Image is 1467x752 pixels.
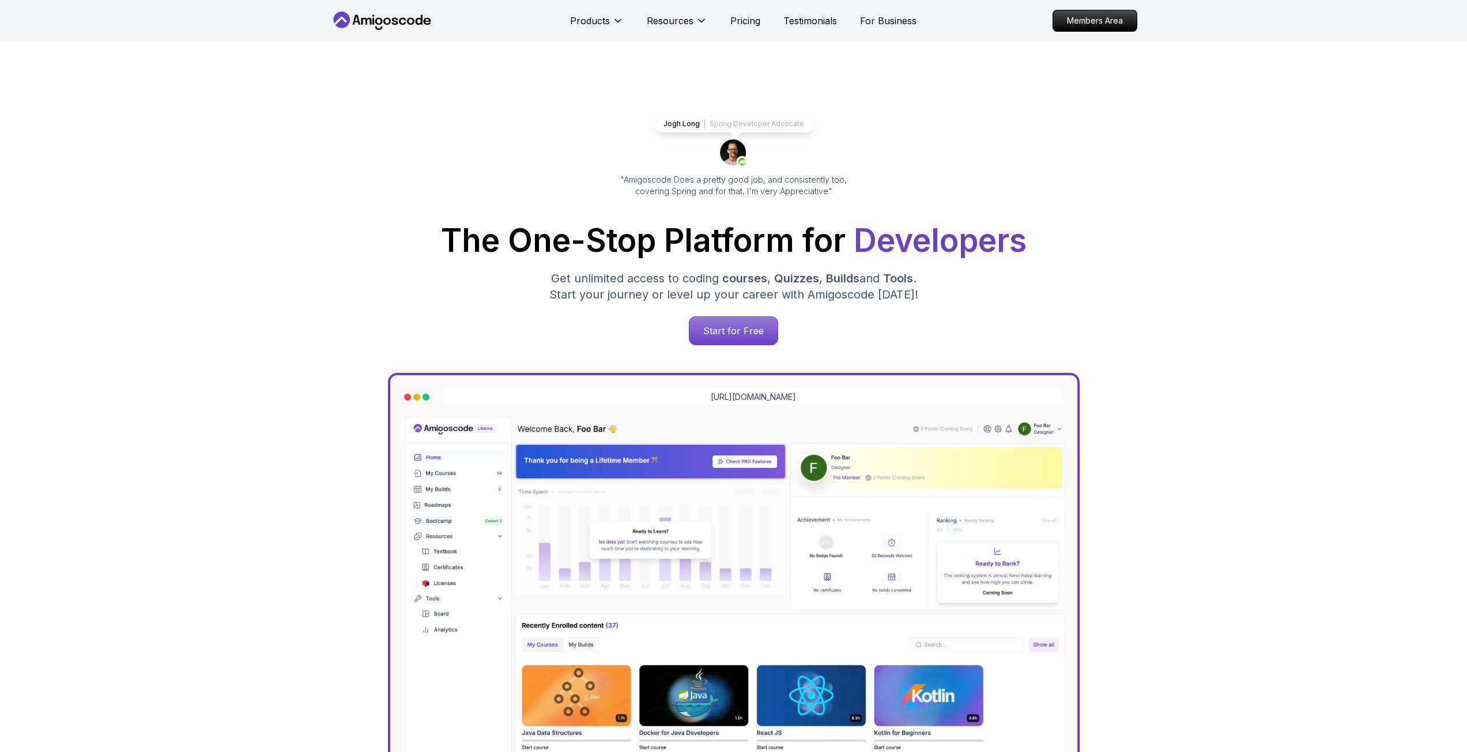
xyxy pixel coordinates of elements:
[647,14,707,37] button: Resources
[710,119,804,129] p: Spring Developer Advocate
[860,14,917,28] a: For Business
[711,391,796,403] a: [URL][DOMAIN_NAME]
[663,119,700,129] p: Jogh Long
[605,174,863,197] p: "Amigoscode Does a pretty good job, and consistently too, covering Spring and for that, I'm very ...
[883,271,913,285] span: Tools
[570,14,624,37] button: Products
[826,271,859,285] span: Builds
[340,225,1128,256] h1: The One-Stop Platform for
[783,14,837,28] a: Testimonials
[540,270,927,303] p: Get unlimited access to coding , , and . Start your journey or level up your career with Amigosco...
[720,139,748,167] img: josh long
[1053,10,1137,32] a: Members Area
[647,14,693,28] p: Resources
[570,14,610,28] p: Products
[774,271,819,285] span: Quizzes
[689,316,778,345] a: Start for Free
[722,271,767,285] span: courses
[689,317,778,345] p: Start for Free
[854,221,1027,259] span: Developers
[730,14,760,28] a: Pricing
[1053,10,1137,31] p: Members Area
